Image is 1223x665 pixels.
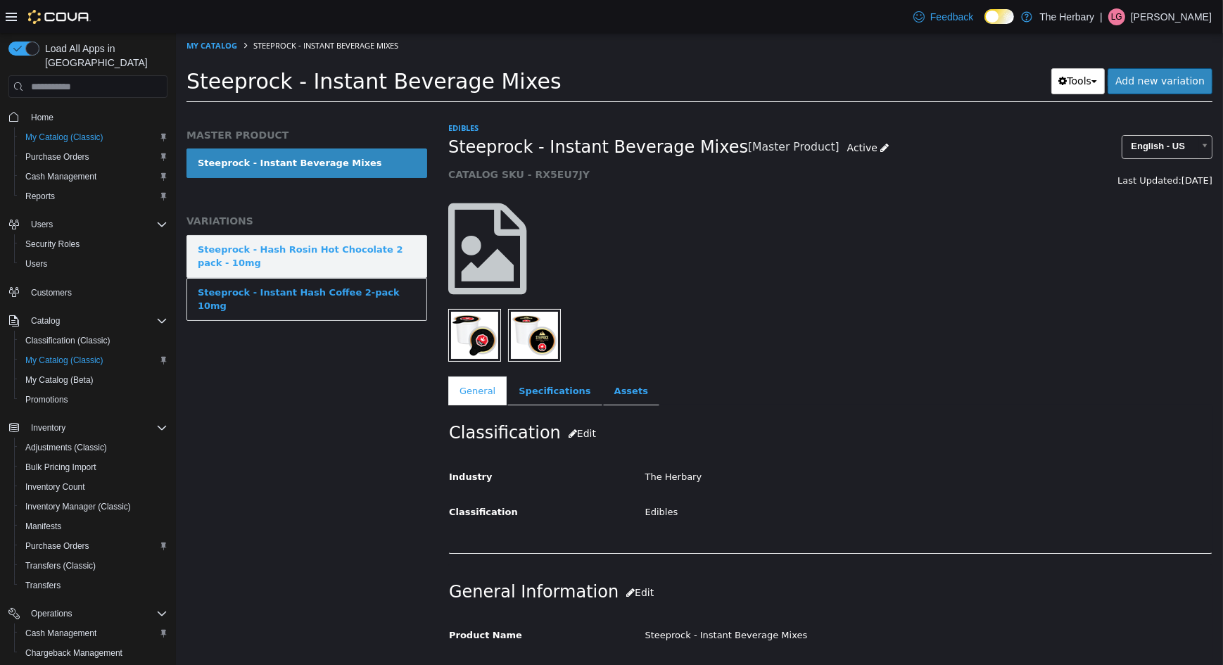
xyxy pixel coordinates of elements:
button: Purchase Orders [14,147,173,167]
span: Users [20,255,167,272]
a: Manifests [20,518,67,535]
h2: Classification [273,388,1036,414]
span: Bulk Pricing Import [20,459,167,476]
a: Transfers (Classic) [20,557,101,574]
span: Cash Management [25,628,96,639]
a: Chargeback Management [20,645,128,661]
a: Specifications [331,343,426,373]
a: Home [25,109,59,126]
button: Inventory [3,418,173,438]
span: Security Roles [20,236,167,253]
span: My Catalog (Beta) [20,372,167,388]
button: Users [14,254,173,274]
a: Security Roles [20,236,85,253]
span: Operations [25,605,167,622]
span: Classification [273,474,342,484]
span: Users [31,219,53,230]
span: Steeprock - Instant Beverage Mixes [11,36,386,61]
button: Inventory Manager (Classic) [14,497,173,517]
button: Promotions [14,390,173,410]
button: Reports [14,186,173,206]
button: Home [3,106,173,127]
span: Transfers (Classic) [25,560,96,571]
a: Purchase Orders [20,148,95,165]
button: Inventory Count [14,477,173,497]
span: Manifests [20,518,167,535]
span: Inventory [31,422,65,433]
span: My Catalog (Classic) [25,355,103,366]
span: Catalog [25,312,167,329]
button: My Catalog (Classic) [14,127,173,147]
a: Edibles [272,89,303,100]
button: My Catalog (Beta) [14,370,173,390]
div: < empty > [459,626,1047,650]
h5: MASTER PRODUCT [11,96,251,108]
span: Home [31,112,53,123]
a: General [272,343,331,373]
button: Users [25,216,58,233]
span: Transfers [25,580,61,591]
span: Customers [25,284,167,301]
a: Assets [427,343,483,373]
span: English - US [946,103,1018,125]
span: Purchase Orders [25,540,89,552]
span: Inventory Count [20,479,167,495]
button: Operations [25,605,78,622]
span: Inventory Manager (Classic) [20,498,167,515]
button: Manifests [14,517,173,536]
button: Operations [3,604,173,623]
span: My Catalog (Classic) [20,129,167,146]
span: Load All Apps in [GEOGRAPHIC_DATA] [39,42,167,70]
a: Inventory Count [20,479,91,495]
button: Tools [875,35,930,61]
button: Classification (Classic) [14,331,173,350]
h2: General Information [273,547,1036,573]
a: Inventory Manager (Classic) [20,498,137,515]
span: Operations [31,608,72,619]
a: Reports [20,188,61,205]
a: Feedback [908,3,979,31]
a: Add new variation [932,35,1037,61]
span: Inventory Count [25,481,85,493]
span: Product Name [273,597,346,607]
div: Edibles [459,467,1047,492]
span: Reports [25,191,55,202]
a: Users [20,255,53,272]
button: Inventory [25,419,71,436]
div: Steeprock - Hash Rosin Hot Chocolate 2 pack - 10mg [22,210,240,237]
span: Transfers [20,577,167,594]
a: Cash Management [20,625,102,642]
span: Manifests [25,521,61,532]
div: Louis Gagnon [1108,8,1125,25]
span: Classification (Classic) [25,335,110,346]
span: Cash Management [20,168,167,185]
div: The Herbary [459,432,1047,457]
button: Transfers [14,576,173,595]
p: The Herbary [1039,8,1094,25]
a: My Catalog (Classic) [20,129,109,146]
button: Cash Management [14,167,173,186]
span: My Catalog (Classic) [25,132,103,143]
span: Classification (Classic) [20,332,167,349]
span: Dark Mode [984,24,985,25]
span: Security Roles [25,239,80,250]
span: Industry [273,438,317,449]
span: Purchase Orders [25,151,89,163]
span: Transfers (Classic) [20,557,167,574]
span: Cash Management [25,171,96,182]
span: Chargeback Management [25,647,122,659]
p: | [1100,8,1103,25]
span: Promotions [25,394,68,405]
span: LG [1111,8,1122,25]
img: Cova [28,10,91,24]
span: [DATE] [1006,142,1037,153]
div: Steeprock - Instant Beverage Mixes [459,590,1047,615]
h5: VARIATIONS [11,182,251,194]
a: Steeprock - Instant Beverage Mixes [11,115,251,145]
span: Bulk Pricing Import [25,462,96,473]
span: Users [25,258,47,270]
a: My Catalog (Classic) [20,352,109,369]
span: Feedback [930,10,973,24]
span: Steeprock - Instant Beverage Mixes [77,7,222,18]
a: Classification (Classic) [20,332,116,349]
